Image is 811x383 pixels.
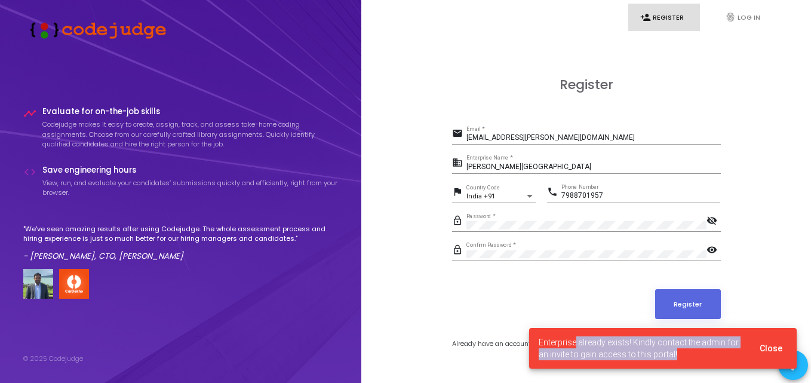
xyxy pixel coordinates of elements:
mat-icon: visibility [706,244,721,258]
a: person_addRegister [628,4,700,32]
h3: Register [452,77,721,93]
span: India +91 [466,192,495,200]
h4: Evaluate for on-the-job skills [42,107,339,117]
button: Register [655,289,721,319]
mat-icon: email [452,127,466,142]
mat-icon: phone [547,186,561,200]
mat-icon: flag [452,186,466,200]
mat-icon: visibility_off [706,215,721,229]
i: fingerprint [725,12,736,23]
button: Close [750,338,792,359]
div: © 2025 Codejudge [23,354,83,364]
input: Enterprise Name [466,163,721,171]
p: "We've seen amazing results after using Codejudge. The whole assessment process and hiring experi... [23,224,339,244]
i: code [23,166,36,179]
p: Codejudge makes it easy to create, assign, track, and assess take-home coding assignments. Choose... [42,120,339,149]
mat-icon: business [452,157,466,171]
i: person_add [640,12,651,23]
mat-icon: lock_outline [452,215,466,229]
span: Enterprise already exists! Kindly contact the admin for an invite to gain access to this portal! [539,336,745,360]
h4: Save engineering hours [42,166,339,175]
a: fingerprintLog In [713,4,785,32]
p: View, run, and evaluate your candidates’ submissions quickly and efficiently, right from your bro... [42,178,339,198]
img: user image [23,269,53,299]
input: Email [466,134,721,142]
span: Close [760,344,782,353]
em: - [PERSON_NAME], CTO, [PERSON_NAME] [23,250,183,262]
mat-icon: lock_outline [452,244,466,258]
input: Phone Number [561,192,720,200]
i: timeline [23,107,36,120]
img: company-logo [59,269,89,299]
span: Already have an account? [452,339,534,348]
